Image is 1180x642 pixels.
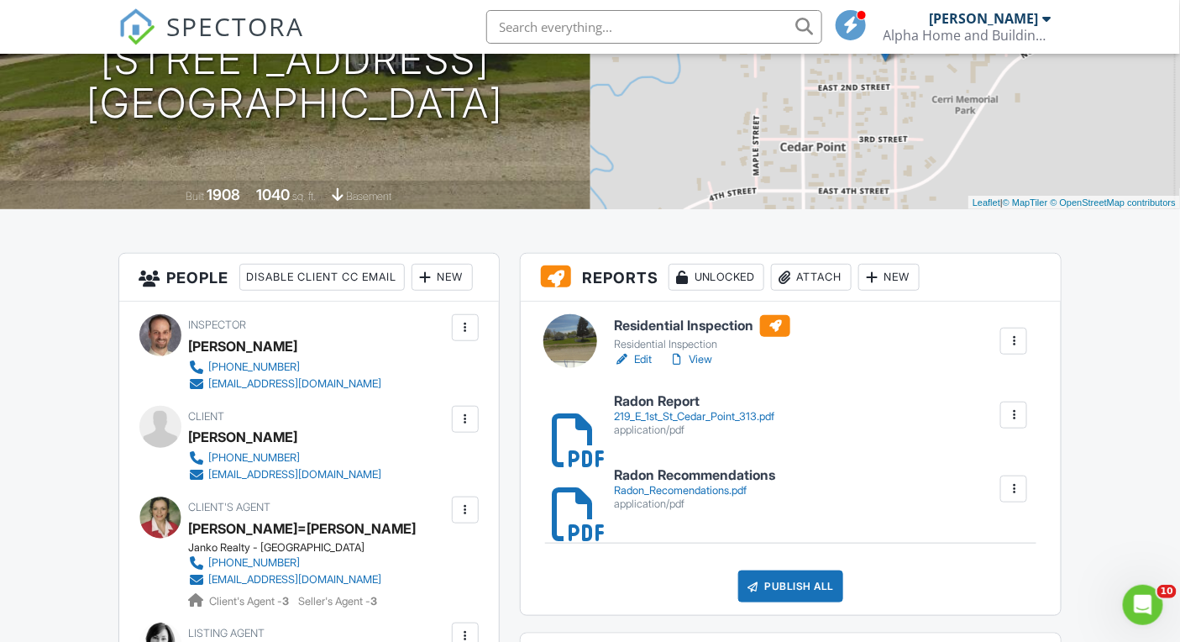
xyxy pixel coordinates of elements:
[189,359,382,376] a: [PHONE_NUMBER]
[119,254,499,302] h3: People
[412,264,473,291] div: New
[209,468,382,481] div: [EMAIL_ADDRESS][DOMAIN_NAME]
[118,23,305,58] a: SPECTORA
[209,573,382,587] div: [EMAIL_ADDRESS][DOMAIN_NAME]
[669,351,712,368] a: View
[189,318,247,331] span: Inspector
[189,466,382,483] a: [EMAIL_ADDRESS][DOMAIN_NAME]
[371,595,378,608] strong: 3
[189,541,417,555] div: Janko Realty - [GEOGRAPHIC_DATA]
[299,595,378,608] span: Seller's Agent -
[167,8,305,44] span: SPECTORA
[614,338,790,351] div: Residential Inspection
[189,555,403,571] a: [PHONE_NUMBER]
[292,190,316,203] span: sq. ft.
[486,10,822,44] input: Search everything...
[209,360,301,374] div: [PHONE_NUMBER]
[189,627,265,639] span: Listing Agent
[1123,585,1163,625] iframe: Intercom live chat
[884,27,1052,44] div: Alpha Home and Building Inspections, PLLC
[189,410,225,423] span: Client
[521,254,1062,302] h3: Reports
[207,186,240,203] div: 1908
[614,468,775,483] h6: Radon Recommendations
[209,451,301,465] div: [PHONE_NUMBER]
[614,468,775,511] a: Radon Recommendations Radon_Recomendations.pdf application/pdf
[256,186,290,203] div: 1040
[118,8,155,45] img: The Best Home Inspection Software - Spectora
[614,351,652,368] a: Edit
[346,190,391,203] span: basement
[189,501,271,513] span: Client's Agent
[669,264,764,291] div: Unlocked
[614,410,774,424] div: 219_E_1st_St_Cedar_Point_313.pdf
[614,497,775,511] div: application/pdf
[189,450,382,466] a: [PHONE_NUMBER]
[614,394,774,437] a: Radon Report 219_E_1st_St_Cedar_Point_313.pdf application/pdf
[614,315,790,352] a: Residential Inspection Residential Inspection
[189,334,298,359] div: [PERSON_NAME]
[189,376,382,392] a: [EMAIL_ADDRESS][DOMAIN_NAME]
[738,571,843,603] div: Publish All
[771,264,852,291] div: Attach
[210,595,292,608] span: Client's Agent -
[283,595,290,608] strong: 3
[209,556,301,570] div: [PHONE_NUMBER]
[614,484,775,497] div: Radon_Recomendations.pdf
[1051,197,1176,208] a: © OpenStreetMap contributors
[239,264,405,291] div: Disable Client CC Email
[186,190,204,203] span: Built
[930,10,1039,27] div: [PERSON_NAME]
[858,264,920,291] div: New
[614,424,774,437] div: application/pdf
[1003,197,1048,208] a: © MapTiler
[968,196,1180,210] div: |
[189,571,403,588] a: [EMAIL_ADDRESS][DOMAIN_NAME]
[614,394,774,409] h6: Radon Report
[614,315,790,337] h6: Residential Inspection
[1157,585,1177,598] span: 10
[973,197,1000,208] a: Leaflet
[209,377,382,391] div: [EMAIL_ADDRESS][DOMAIN_NAME]
[189,516,417,541] a: [PERSON_NAME]=[PERSON_NAME]
[189,424,298,450] div: [PERSON_NAME]
[87,38,503,127] h1: [STREET_ADDRESS] [GEOGRAPHIC_DATA]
